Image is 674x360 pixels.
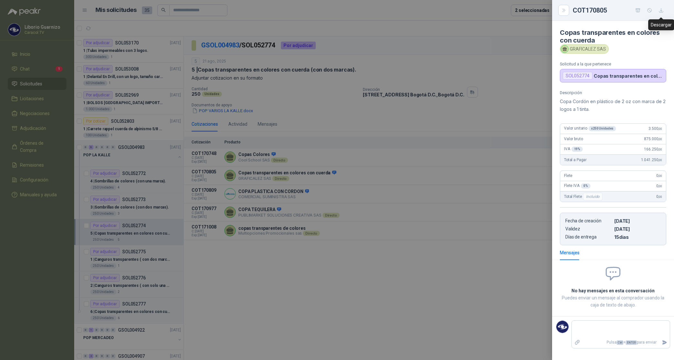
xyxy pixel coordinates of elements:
span: Total Flete [564,193,604,200]
div: COT170805 [573,5,666,15]
span: ,00 [658,184,662,188]
span: ,00 [658,127,662,131]
div: x 250 Unidades [589,126,616,131]
span: Flete IVA [564,183,590,189]
span: Valor bruto [564,137,583,141]
img: Company Logo [556,321,569,333]
label: Adjuntar archivos [572,337,583,348]
button: Enviar [659,337,670,348]
p: Puedes enviar un mensaje al comprador usando la caja de texto de abajo. [560,294,666,308]
span: ,00 [658,137,662,141]
p: Descripción [560,90,666,95]
p: Pulsa + para enviar [583,337,659,348]
p: [DATE] [614,226,661,232]
span: 0 [656,173,662,178]
div: Mensajes [560,249,580,256]
span: 0 [656,194,662,199]
p: Solicitud a la que pertenece [560,62,666,66]
p: 15 dias [614,234,661,240]
h4: Copas transparentes en colores con cuerda [560,29,666,44]
span: Valor unitario [564,126,616,131]
button: Close [560,6,568,14]
span: 3.500 [649,126,662,131]
span: 166.250 [644,147,662,151]
span: 0 [656,184,662,188]
span: ENTER [626,340,637,345]
p: Fecha de creación [565,218,612,224]
div: 0 % [581,183,590,189]
span: 875.000 [644,137,662,141]
span: 1.041.250 [641,158,662,162]
div: SOL052774 [563,72,592,80]
span: IVA [564,147,583,152]
p: Validez [565,226,612,232]
p: Copa Cordón en plástico de 2 oz con marca de 2 logos a 1 tinta. [560,98,666,113]
span: ,00 [658,148,662,151]
div: GRAFICALEZ SAS [560,44,609,54]
p: Copas transparentes en colores con cuerda (con dos marcas). [594,73,663,79]
h2: No hay mensajes en esta conversación [560,287,666,294]
span: Total a Pagar [564,158,587,162]
span: ,00 [658,195,662,199]
p: Días de entrega [565,234,612,240]
span: ,00 [658,174,662,178]
div: 19 % [571,147,583,152]
span: ,00 [658,158,662,162]
p: [DATE] [614,218,661,224]
span: Flete [564,173,572,178]
span: Ctrl [617,340,623,345]
div: Incluido [583,193,602,200]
